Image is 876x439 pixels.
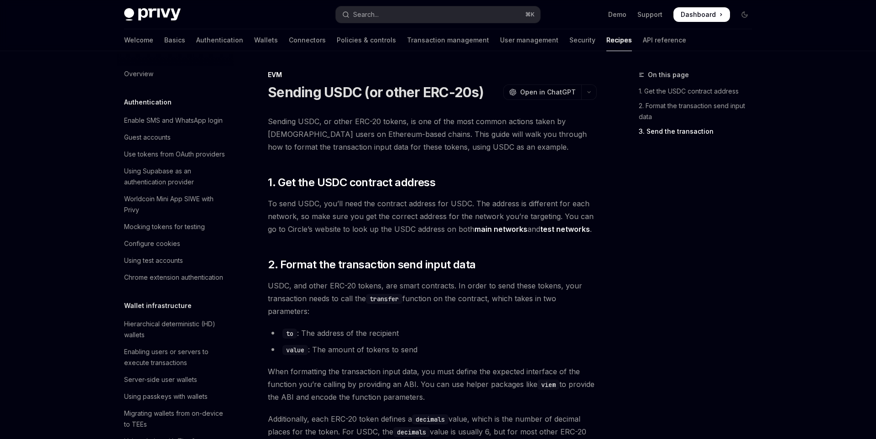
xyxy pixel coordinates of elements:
[124,166,228,188] div: Using Supabase as an authentication provider
[124,8,181,21] img: dark logo
[639,99,759,124] a: 2. Format the transaction send input data
[117,316,234,343] a: Hierarchical deterministic (HD) wallets
[637,10,662,19] a: Support
[117,388,234,405] a: Using passkeys with wallets
[124,68,153,79] div: Overview
[673,7,730,22] a: Dashboard
[608,10,626,19] a: Demo
[117,235,234,252] a: Configure cookies
[124,319,228,340] div: Hierarchical deterministic (HD) wallets
[337,29,396,51] a: Policies & controls
[117,371,234,388] a: Server-side user wallets
[268,175,435,190] span: 1. Get the USDC contract address
[254,29,278,51] a: Wallets
[503,84,581,100] button: Open in ChatGPT
[124,221,205,232] div: Mocking tokens for testing
[124,149,225,160] div: Use tokens from OAuth providers
[282,345,308,355] code: value
[474,225,527,234] a: main networks
[117,344,234,371] a: Enabling users or servers to execute transactions
[117,405,234,433] a: Migrating wallets from on-device to TEEs
[268,197,597,235] span: To send USDC, you’ll need the contract address for USDC. The address is different for each networ...
[268,327,597,340] li: : The address of the recipient
[289,29,326,51] a: Connectors
[268,115,597,153] span: Sending USDC, or other ERC-20 tokens, is one of the most common actions taken by [DEMOGRAPHIC_DAT...
[268,84,484,100] h1: Sending USDC (or other ERC-20s)
[500,29,558,51] a: User management
[124,255,183,266] div: Using test accounts
[525,11,535,18] span: ⌘ K
[117,112,234,129] a: Enable SMS and WhatsApp login
[648,69,689,80] span: On this page
[117,219,234,235] a: Mocking tokens for testing
[124,346,228,368] div: Enabling users or servers to execute transactions
[540,225,590,234] a: test networks
[124,391,208,402] div: Using passkeys with wallets
[268,343,597,356] li: : The amount of tokens to send
[606,29,632,51] a: Recipes
[268,70,597,79] div: EVM
[124,300,192,311] h5: Wallet infrastructure
[117,129,234,146] a: Guest accounts
[124,97,172,108] h5: Authentication
[124,132,171,143] div: Guest accounts
[520,88,576,97] span: Open in ChatGPT
[681,10,716,19] span: Dashboard
[124,238,180,249] div: Configure cookies
[124,115,223,126] div: Enable SMS and WhatsApp login
[124,29,153,51] a: Welcome
[537,380,559,390] code: viem
[268,279,597,318] span: USDC, and other ERC-20 tokens, are smart contracts. In order to send these tokens, your transacti...
[124,193,228,215] div: Worldcoin Mini App SIWE with Privy
[164,29,185,51] a: Basics
[643,29,686,51] a: API reference
[639,124,759,139] a: 3. Send the transaction
[353,9,379,20] div: Search...
[282,329,297,339] code: to
[737,7,752,22] button: Toggle dark mode
[268,257,475,272] span: 2. Format the transaction send input data
[336,6,540,23] button: Open search
[124,408,228,430] div: Migrating wallets from on-device to TEEs
[117,191,234,218] a: Worldcoin Mini App SIWE with Privy
[407,29,489,51] a: Transaction management
[366,294,402,304] code: transfer
[569,29,595,51] a: Security
[124,374,197,385] div: Server-side user wallets
[117,66,234,82] a: Overview
[124,272,223,283] div: Chrome extension authentication
[639,84,759,99] a: 1. Get the USDC contract address
[117,146,234,162] a: Use tokens from OAuth providers
[117,252,234,269] a: Using test accounts
[196,29,243,51] a: Authentication
[268,365,597,403] span: When formatting the transaction input data, you must define the expected interface of the functio...
[117,163,234,190] a: Using Supabase as an authentication provider
[117,269,234,286] a: Chrome extension authentication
